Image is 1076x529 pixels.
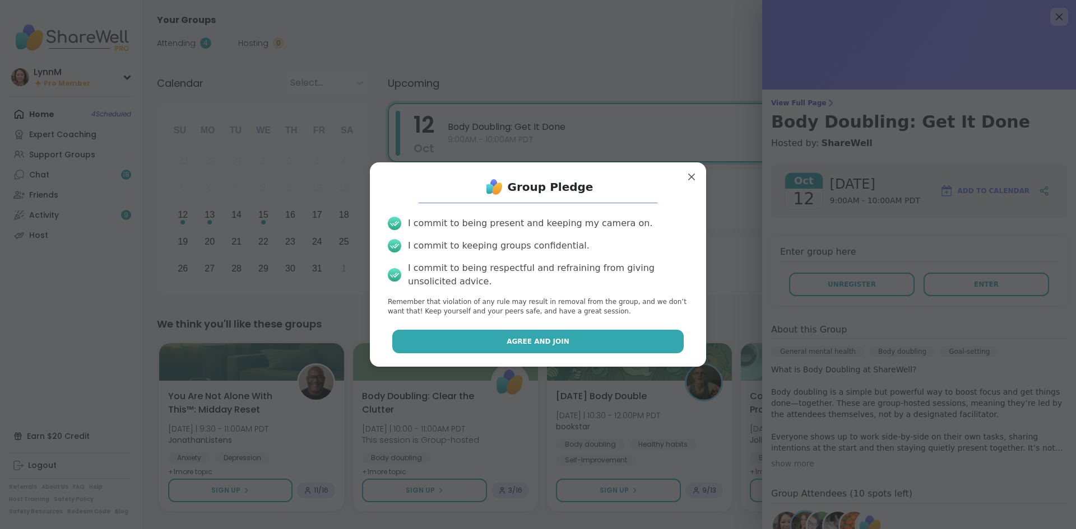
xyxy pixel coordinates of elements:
span: Agree and Join [507,336,569,347]
p: Remember that violation of any rule may result in removal from the group, and we don’t want that!... [388,297,688,316]
h1: Group Pledge [508,179,593,195]
button: Agree and Join [392,330,684,353]
div: I commit to being present and keeping my camera on. [408,217,652,230]
div: I commit to being respectful and refraining from giving unsolicited advice. [408,261,688,288]
img: ShareWell Logo [483,176,505,198]
div: I commit to keeping groups confidential. [408,239,590,252]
